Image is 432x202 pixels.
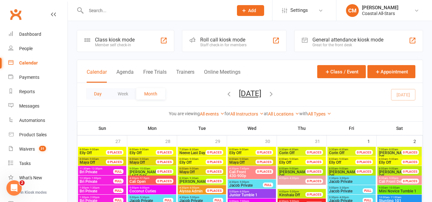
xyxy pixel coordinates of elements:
strong: for [224,111,230,116]
span: 3:30am [329,148,363,151]
span: - 9:30am [188,177,199,180]
div: 0 PLACES [305,179,323,183]
input: Search... [84,6,229,15]
span: 8:00am [179,158,213,161]
span: - 8:30am [188,148,199,151]
th: Sun [77,122,127,135]
span: Maya Off [179,170,195,174]
div: 28 [165,136,177,146]
button: Day [86,88,110,100]
div: 0 PLACES [206,160,223,164]
span: Cali Front Desk [379,179,405,184]
span: Add [248,8,256,13]
div: Automations [19,118,45,123]
span: 8:00am [379,167,409,170]
strong: at [264,111,268,116]
div: Dashboard [19,32,41,37]
span: - 5:00pm [288,190,299,193]
span: - 6:00pm [139,186,149,189]
span: - 9:00am [338,167,348,170]
span: 8:00am [179,167,213,170]
div: 0 PLACES [401,179,419,183]
a: Dashboard [8,27,67,41]
span: - 9:00am [188,158,199,161]
span: 8:00am [129,148,163,151]
span: Maya Off [229,160,245,165]
div: 0 PLACES [401,150,419,155]
div: 1 [367,136,376,146]
div: Payments [19,75,39,80]
span: - 2:00pm [89,196,99,199]
span: 5:00pm [129,186,175,189]
span: 3:30am [279,148,313,151]
div: 0 PLACES [156,179,173,183]
a: Payments [8,70,67,85]
span: 4:00pm [279,190,313,193]
th: Tue [177,122,227,135]
span: Alyssa Admin [179,189,203,193]
span: [PERSON_NAME] Off [329,170,359,178]
span: Mini Novice Tumble 1 [379,189,420,193]
div: 0 PLACES [206,169,223,174]
span: 7:30am [179,148,213,151]
span: - 8:00am [388,148,398,151]
span: 10:00am [379,196,420,199]
div: 0 PLACES [106,160,123,164]
div: 0 PLACES [255,150,273,155]
div: FULL [263,183,273,187]
div: Class kiosk mode [95,37,135,43]
span: 430-900p [229,170,263,178]
span: Jacob Private [329,189,363,193]
a: Automations [8,113,67,128]
button: Calendar [87,69,107,83]
span: Junior Tumble 1 [229,193,275,197]
span: 5:00pm [229,190,275,193]
span: - 10:00am [138,167,150,170]
button: [DATE] [239,89,261,98]
button: Online Meetings [204,69,240,83]
span: Maya Off [80,160,95,165]
div: FULL [113,169,123,174]
span: - 4:30am [338,148,348,151]
span: - 5:00pm [189,196,199,199]
div: 2 [413,136,422,146]
span: - 6:00pm [189,186,199,189]
span: - 9:00am [288,167,298,170]
div: 0 PLACES [355,160,373,164]
span: 9:00am [379,186,420,189]
th: Wed [227,122,277,135]
a: All Instructors [230,111,264,116]
div: 0 PLACES [156,160,173,164]
a: All events [200,111,224,116]
span: 8:00am [79,158,114,161]
span: - 9:00am [388,158,398,161]
span: - 4:30am [288,148,298,151]
div: 0 PLACES [255,160,273,164]
a: Messages [8,99,67,113]
span: 8:00am [379,158,409,161]
div: Staff check-in for members [200,43,247,47]
span: - 1:30pm [89,186,99,189]
span: - 7:45pm [239,167,249,170]
span: 4:30pm [129,177,163,180]
span: Coconut Cuties [129,189,175,193]
div: 0 PLACES [401,160,419,164]
button: Week [110,88,136,100]
a: Clubworx [8,6,24,22]
span: - 9:00am [238,158,248,161]
span: 9:00am [129,167,163,170]
span: 3:30pm [329,196,363,199]
div: People [19,46,33,51]
div: 27 [115,136,127,146]
div: FULL [113,179,123,183]
span: 4:30pm [229,167,263,170]
span: 2 [20,180,25,185]
strong: You are viewing [169,111,200,116]
div: 0 PLACES [255,169,273,174]
span: Maya Off [130,160,145,165]
span: - 9:00am [288,158,298,161]
div: Roll call kiosk mode [200,37,247,43]
div: 29 [215,136,227,146]
th: Fri [327,122,377,135]
div: 0 PLACES [305,150,323,155]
